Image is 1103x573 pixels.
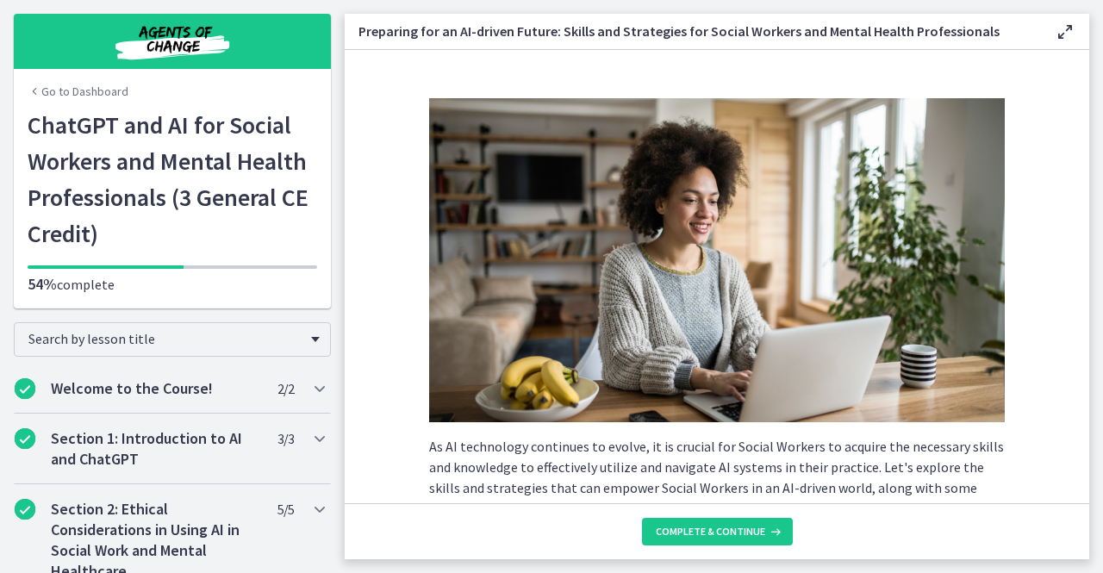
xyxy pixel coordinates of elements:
img: Agents of Change [69,21,276,62]
i: Completed [15,499,35,520]
h3: Preparing for an AI-driven Future: Skills and Strategies for Social Workers and Mental Health Pro... [358,21,1027,41]
p: As AI technology continues to evolve, it is crucial for Social Workers to acquire the necessary s... [429,436,1005,519]
span: 5 / 5 [277,499,294,520]
img: Slides_for_Title_Slides_for_ChatGPT_and_AI_for_Social_Work_%2820%29.png [429,98,1005,422]
i: Completed [15,428,35,449]
span: 54% [28,274,57,294]
span: 3 / 3 [277,428,294,449]
h1: ChatGPT and AI for Social Workers and Mental Health Professionals (3 General CE Credit) [28,107,317,252]
h2: Welcome to the Course! [51,378,261,399]
a: Go to Dashboard [28,83,128,100]
span: 2 / 2 [277,378,294,399]
button: Complete & continue [642,518,793,545]
span: Search by lesson title [28,330,302,347]
div: Search by lesson title [14,322,331,357]
span: Complete & continue [656,525,765,539]
i: Completed [15,378,35,399]
h2: Section 1: Introduction to AI and ChatGPT [51,428,261,470]
p: complete [28,274,317,295]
